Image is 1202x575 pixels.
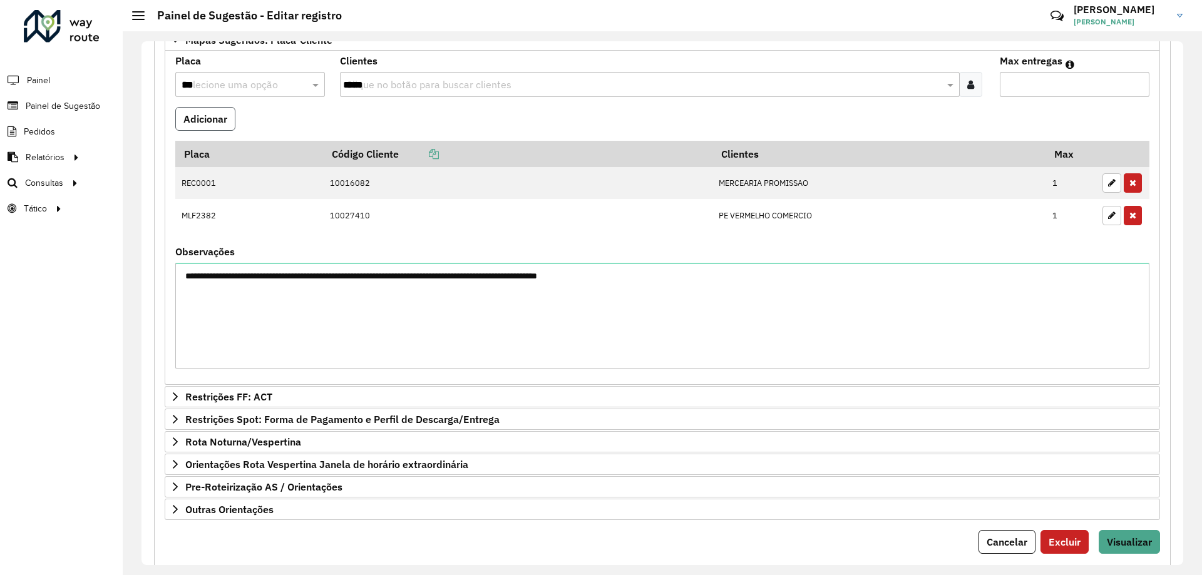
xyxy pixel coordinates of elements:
[185,35,332,45] span: Mapas Sugeridos: Placa-Cliente
[165,51,1160,385] div: Mapas Sugeridos: Placa-Cliente
[987,536,1027,548] span: Cancelar
[24,125,55,138] span: Pedidos
[165,409,1160,430] a: Restrições Spot: Forma de Pagamento e Perfil de Descarga/Entrega
[26,99,100,113] span: Painel de Sugestão
[165,454,1160,475] a: Orientações Rota Vespertina Janela de horário extraordinária
[24,202,47,215] span: Tático
[1074,4,1168,16] h3: [PERSON_NAME]
[175,107,235,131] button: Adicionar
[979,530,1035,554] button: Cancelar
[1099,530,1160,554] button: Visualizar
[399,148,439,160] a: Copiar
[340,53,378,68] label: Clientes
[1066,59,1074,69] em: Máximo de clientes que serão colocados na mesma rota com os clientes informados
[27,74,50,87] span: Painel
[185,504,274,514] span: Outras Orientações
[165,431,1160,452] a: Rota Noturna/Vespertina
[1107,536,1152,548] span: Visualizar
[323,167,712,200] td: 10016082
[175,199,323,232] td: MLF2382
[1049,536,1081,548] span: Excluir
[1000,53,1062,68] label: Max entregas
[185,414,500,424] span: Restrições Spot: Forma de Pagamento e Perfil de Descarga/Entrega
[175,141,323,167] th: Placa
[175,244,235,259] label: Observações
[185,392,272,402] span: Restrições FF: ACT
[185,437,301,447] span: Rota Noturna/Vespertina
[1074,16,1168,28] span: [PERSON_NAME]
[165,499,1160,520] a: Outras Orientações
[323,141,712,167] th: Código Cliente
[1046,167,1096,200] td: 1
[185,482,342,492] span: Pre-Roteirização AS / Orientações
[145,9,342,23] h2: Painel de Sugestão - Editar registro
[1046,141,1096,167] th: Max
[712,167,1046,200] td: MERCEARIA PROMISSAO
[1040,530,1089,554] button: Excluir
[323,199,712,232] td: 10027410
[165,476,1160,497] a: Pre-Roteirização AS / Orientações
[712,141,1046,167] th: Clientes
[175,167,323,200] td: REC0001
[26,151,64,164] span: Relatórios
[1046,199,1096,232] td: 1
[1044,3,1071,29] a: Contato Rápido
[175,53,201,68] label: Placa
[185,459,468,469] span: Orientações Rota Vespertina Janela de horário extraordinária
[712,199,1046,232] td: PE VERMELHO COMERCIO
[165,386,1160,407] a: Restrições FF: ACT
[25,176,63,190] span: Consultas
